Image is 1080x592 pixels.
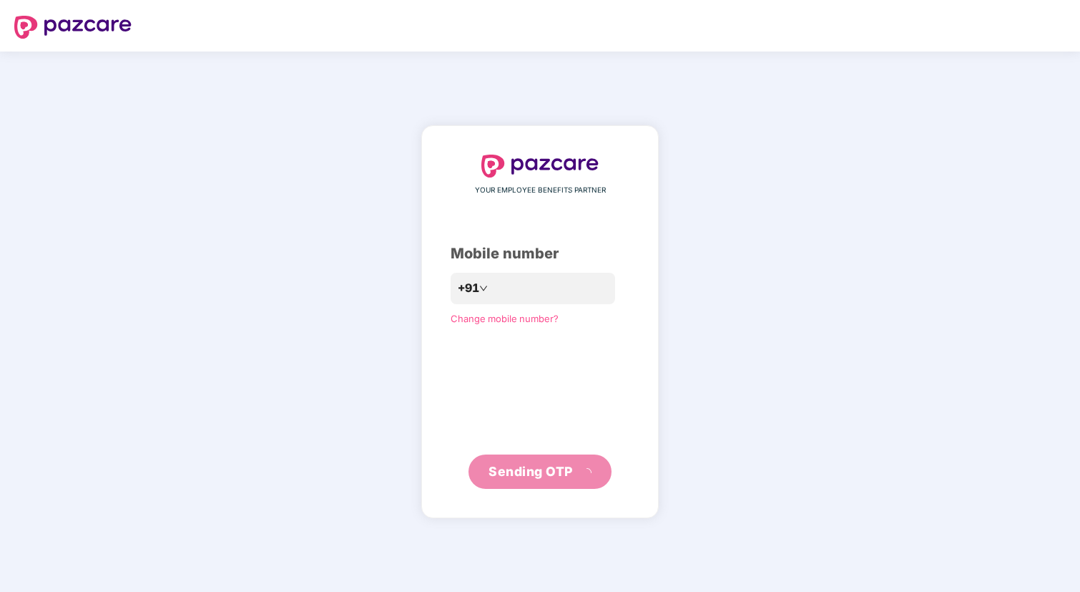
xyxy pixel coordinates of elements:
img: logo [14,16,132,39]
div: Mobile number [451,243,629,265]
button: Sending OTPloading [468,455,612,489]
a: Change mobile number? [451,313,559,324]
span: +91 [458,279,479,297]
span: YOUR EMPLOYEE BENEFITS PARTNER [475,185,606,196]
img: logo [481,155,599,178]
span: down [479,284,488,293]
